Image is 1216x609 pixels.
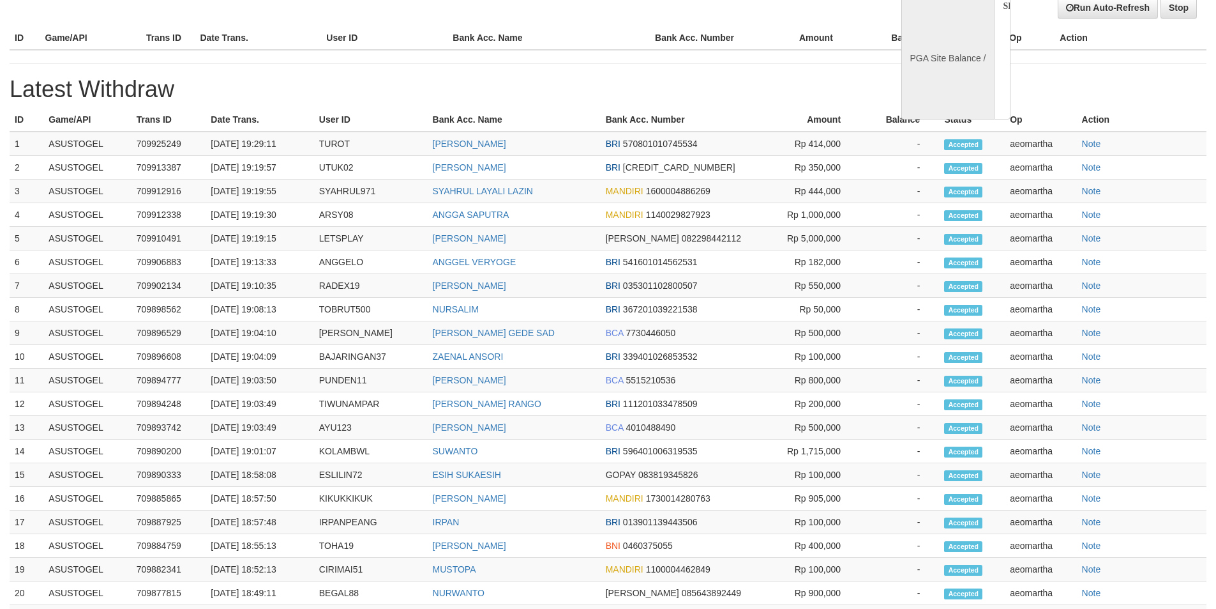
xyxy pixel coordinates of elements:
span: GOPAY [606,470,636,480]
td: [DATE] 19:03:50 [206,369,313,392]
th: Action [1077,108,1206,132]
th: ID [10,108,43,132]
th: Balance [852,26,945,50]
td: aeomartha [1005,440,1076,463]
td: aeomartha [1005,180,1076,203]
td: [DATE] 19:19:30 [206,203,313,227]
a: [PERSON_NAME] RANGO [433,399,541,409]
td: Rp 800,000 [767,369,860,392]
td: Rp 900,000 [767,582,860,605]
td: aeomartha [1005,511,1076,534]
td: BAJARINGAN37 [314,345,428,369]
span: BRI [606,446,620,456]
a: Note [1082,470,1101,480]
td: IRPANPEANG [314,511,428,534]
span: BCA [606,375,624,385]
td: 709894777 [131,369,206,392]
td: 19 [10,558,43,582]
td: ASUSTOGEL [43,203,131,227]
td: - [860,392,939,416]
a: Note [1082,257,1101,267]
td: 3 [10,180,43,203]
span: Accepted [944,210,982,221]
th: Bank Acc. Name [447,26,650,50]
td: - [860,180,939,203]
td: Rp 444,000 [767,180,860,203]
a: Note [1082,541,1101,551]
td: - [860,321,939,345]
td: aeomartha [1005,463,1076,487]
span: MANDIRI [606,210,643,220]
a: Note [1082,588,1101,598]
span: MANDIRI [606,564,643,574]
td: RADEX19 [314,274,428,298]
td: ASUSTOGEL [43,369,131,392]
td: Rp 550,000 [767,274,860,298]
th: Amount [767,108,860,132]
td: - [860,156,939,180]
span: Accepted [944,565,982,576]
td: - [860,511,939,534]
td: ASUSTOGEL [43,227,131,251]
td: 709912338 [131,203,206,227]
td: aeomartha [1005,132,1076,156]
span: [PERSON_NAME] [606,233,679,243]
td: - [860,369,939,392]
td: - [860,463,939,487]
td: [DATE] 19:08:13 [206,298,313,321]
a: Note [1082,139,1101,149]
span: BRI [606,517,620,527]
td: LETSPLAY [314,227,428,251]
span: BRI [606,139,620,149]
span: Accepted [944,376,982,387]
td: ASUSTOGEL [43,274,131,298]
td: - [860,345,939,369]
span: BRI [606,257,620,267]
span: [PERSON_NAME] [606,588,679,598]
span: 1140029827923 [646,210,710,220]
td: aeomartha [1005,156,1076,180]
span: 4010488490 [626,422,676,433]
td: aeomartha [1005,582,1076,605]
td: 709896529 [131,321,206,345]
td: 709913387 [131,156,206,180]
span: 339401026853532 [623,351,698,362]
td: CIRIMAI51 [314,558,428,582]
a: [PERSON_NAME] [433,493,506,504]
td: [DATE] 19:29:11 [206,132,313,156]
td: [DATE] 19:04:10 [206,321,313,345]
td: [DATE] 18:49:11 [206,582,313,605]
td: 709910491 [131,227,206,251]
span: [CREDIT_CARD_NUMBER] [623,162,735,173]
td: 17 [10,511,43,534]
a: Note [1082,564,1101,574]
a: Note [1082,304,1101,314]
td: ASUSTOGEL [43,534,131,558]
td: 6 [10,251,43,274]
a: [PERSON_NAME] [433,422,506,433]
a: Note [1082,375,1101,385]
td: PUNDEN11 [314,369,428,392]
td: [DATE] 18:58:08 [206,463,313,487]
td: aeomartha [1005,298,1076,321]
a: Note [1082,210,1101,220]
td: [DATE] 19:04:09 [206,345,313,369]
td: [PERSON_NAME] [314,321,428,345]
td: 709898562 [131,298,206,321]
td: 709877815 [131,582,206,605]
td: 709894248 [131,392,206,416]
th: Op [1004,26,1055,50]
td: Rp 50,000 [767,298,860,321]
th: Status [939,108,1005,132]
td: 709925249 [131,132,206,156]
span: Accepted [944,163,982,174]
td: 709896608 [131,345,206,369]
a: Note [1082,517,1101,527]
td: Rp 414,000 [767,132,860,156]
td: [DATE] 19:19:55 [206,180,313,203]
span: MANDIRI [606,493,643,504]
span: Accepted [944,470,982,481]
th: Date Trans. [206,108,313,132]
span: BNI [606,541,620,551]
span: 035301102800507 [623,281,698,291]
